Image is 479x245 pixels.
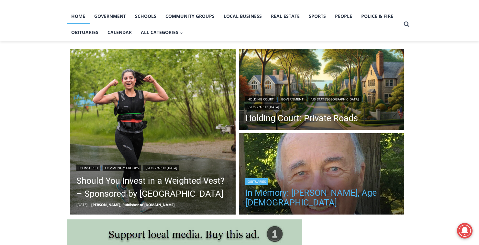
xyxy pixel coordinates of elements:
a: Police & Fire [357,8,398,24]
a: Community Groups [161,8,219,24]
a: Calendar [103,24,136,41]
img: (PHOTO: Runner with a weighted vest. Contributed.) [70,49,236,215]
div: | | [76,163,229,171]
div: | | | [245,95,398,110]
button: View Search Form [401,18,412,30]
button: Child menu of All Categories [136,24,187,41]
a: Government [90,8,130,24]
a: Local Business [219,8,266,24]
span: Open Tues. - Sun. [PHONE_NUMBER] [2,67,63,91]
time: [DATE] [76,202,88,207]
a: Read More In Memory: Richard Allen Hynson, Age 93 [239,133,405,216]
a: [PERSON_NAME], Publisher of [DOMAIN_NAME] [91,202,175,207]
a: Should You Invest in a Weighted Vest? – Sponsored by [GEOGRAPHIC_DATA] [76,174,229,200]
a: Open Tues. - Sun. [PHONE_NUMBER] [0,65,65,81]
a: Read More Should You Invest in a Weighted Vest? – Sponsored by White Plains Hospital [70,49,236,215]
img: DALLE 2025-09-08 Holding Court 2025-09-09 Private Roads [239,49,405,132]
a: Sponsored [76,165,100,171]
span: – [89,202,91,207]
a: Holding Court [245,96,276,102]
a: Government [279,96,306,102]
a: Home [67,8,90,24]
a: In Memory: [PERSON_NAME], Age [DEMOGRAPHIC_DATA] [245,188,398,207]
a: [GEOGRAPHIC_DATA] [245,104,281,110]
a: [US_STATE][GEOGRAPHIC_DATA] [308,96,361,102]
a: Sports [304,8,330,24]
a: Schools [130,8,161,24]
a: [GEOGRAPHIC_DATA] [143,165,179,171]
div: "the precise, almost orchestrated movements of cutting and assembling sushi and [PERSON_NAME] mak... [67,41,95,77]
a: Holding Court: Private Roads [245,113,398,123]
a: Obituaries [245,178,268,185]
a: Obituaries [67,24,103,41]
a: Community Groups [103,165,141,171]
nav: Primary Navigation [67,8,401,41]
a: Real Estate [266,8,304,24]
img: Obituary - Richard Allen Hynson [239,133,405,216]
a: Read More Holding Court: Private Roads [239,49,405,132]
a: People [330,8,357,24]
